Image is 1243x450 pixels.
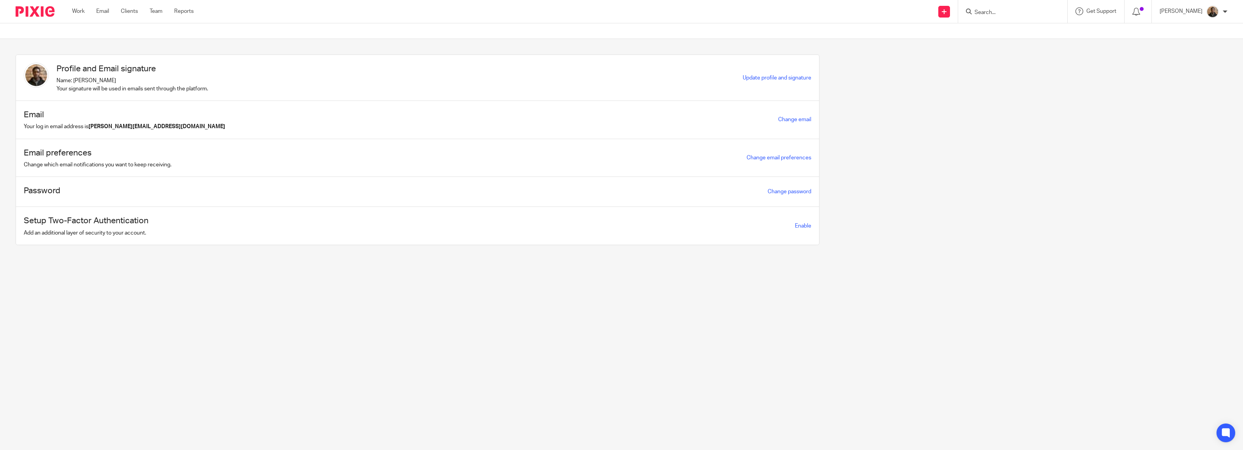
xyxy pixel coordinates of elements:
[1160,7,1202,15] p: [PERSON_NAME]
[56,77,208,93] p: Name: [PERSON_NAME] Your signature will be used in emails sent through the platform.
[121,7,138,15] a: Clients
[778,117,811,122] a: Change email
[24,215,148,227] h1: Setup Two-Factor Authentication
[16,6,55,17] img: Pixie
[24,63,49,88] img: WhatsApp%20Image%202025-04-23%20.jpg
[974,9,1044,16] input: Search
[24,229,148,237] p: Add an additional layer of security to your account.
[24,123,225,131] p: Your log in email address is
[174,7,194,15] a: Reports
[96,7,109,15] a: Email
[747,155,811,161] a: Change email preferences
[1206,5,1219,18] img: WhatsApp%20Image%202025-04-23%20.jpg
[1086,9,1116,14] span: Get Support
[24,161,171,169] p: Change which email notifications you want to keep receiving.
[88,124,225,129] b: [PERSON_NAME][EMAIL_ADDRESS][DOMAIN_NAME]
[150,7,162,15] a: Team
[795,223,811,229] span: Enable
[743,75,811,81] a: Update profile and signature
[24,109,225,121] h1: Email
[24,185,60,197] h1: Password
[24,147,171,159] h1: Email preferences
[72,7,85,15] a: Work
[768,189,811,194] a: Change password
[56,63,208,75] h1: Profile and Email signature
